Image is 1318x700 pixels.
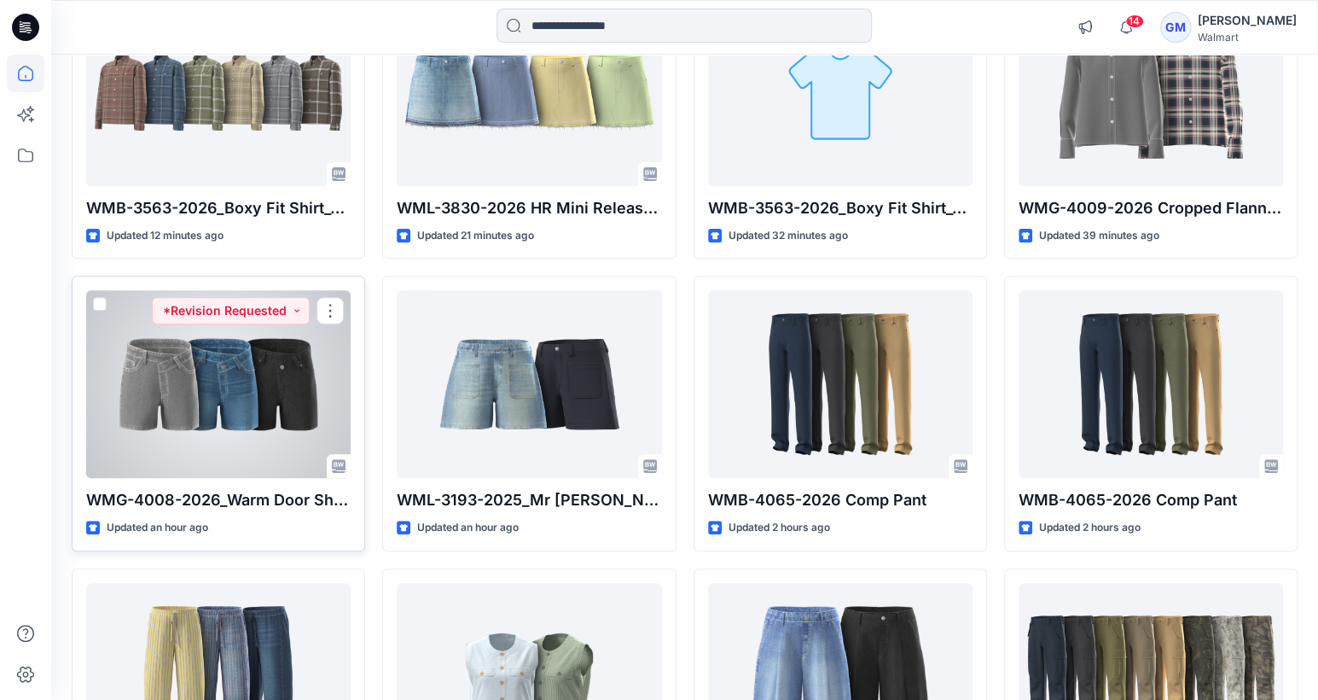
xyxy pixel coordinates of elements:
p: Updated an hour ago [417,519,519,537]
p: WMG-4008-2026_Warm Door Shorts_Opt2 [86,488,351,512]
p: WMB-4065-2026 Comp Pant [1019,488,1283,512]
a: WMB-4065-2026 Comp Pant [1019,290,1283,478]
a: WML-3193-2025_Mr Patch Pkt Denim Short [397,290,661,478]
a: WMB-4065-2026 Comp Pant [708,290,973,478]
p: WMB-3563-2026_Boxy Fit Shirt_Opt1 [708,196,973,220]
p: WMG-4009-2026 Cropped Flannel Shirt_Opt.2 [1019,196,1283,220]
span: 14 [1125,15,1144,28]
p: Updated 32 minutes ago [729,227,848,245]
p: Updated an hour ago [107,519,208,537]
div: GM [1160,12,1191,43]
p: WML-3830-2026 HR Mini Release Hem Skirt [397,196,661,220]
p: Updated 39 minutes ago [1039,227,1159,245]
a: WMG-4008-2026_Warm Door Shorts_Opt2 [86,290,351,478]
div: [PERSON_NAME] [1198,10,1297,31]
p: WML-3193-2025_Mr [PERSON_NAME] Pkt Denim Short [397,488,661,512]
p: Updated 2 hours ago [1039,519,1141,537]
p: Updated 12 minutes ago [107,227,224,245]
p: WMB-4065-2026 Comp Pant [708,488,973,512]
p: Updated 2 hours ago [729,519,830,537]
div: Walmart [1198,31,1297,44]
p: Updated 21 minutes ago [417,227,534,245]
p: WMB-3563-2026_Boxy Fit Shirt_Opt1 [86,196,351,220]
